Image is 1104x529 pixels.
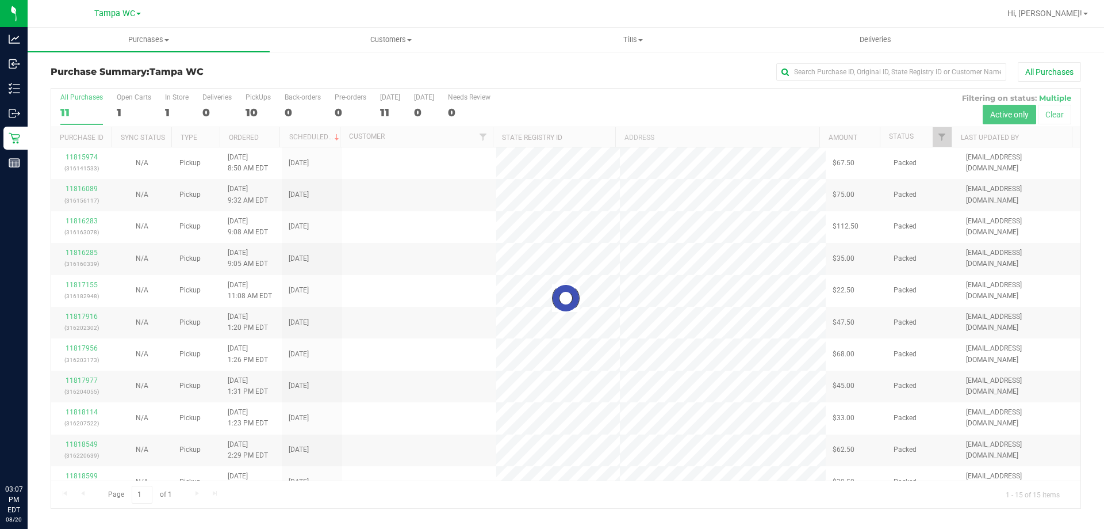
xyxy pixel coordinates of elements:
[28,28,270,52] a: Purchases
[9,132,20,144] inline-svg: Retail
[512,28,754,52] a: Tills
[9,157,20,169] inline-svg: Reports
[9,33,20,45] inline-svg: Analytics
[51,67,394,77] h3: Purchase Summary:
[5,515,22,524] p: 08/20
[754,28,996,52] a: Deliveries
[270,28,512,52] a: Customers
[149,66,204,77] span: Tampa WC
[5,484,22,515] p: 03:07 PM EDT
[11,437,46,471] iframe: Resource center
[1007,9,1082,18] span: Hi, [PERSON_NAME]!
[270,35,511,45] span: Customers
[1018,62,1081,82] button: All Purchases
[94,9,135,18] span: Tampa WC
[9,108,20,119] inline-svg: Outbound
[28,35,270,45] span: Purchases
[776,63,1006,81] input: Search Purchase ID, Original ID, State Registry ID or Customer Name...
[844,35,907,45] span: Deliveries
[9,58,20,70] inline-svg: Inbound
[512,35,753,45] span: Tills
[9,83,20,94] inline-svg: Inventory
